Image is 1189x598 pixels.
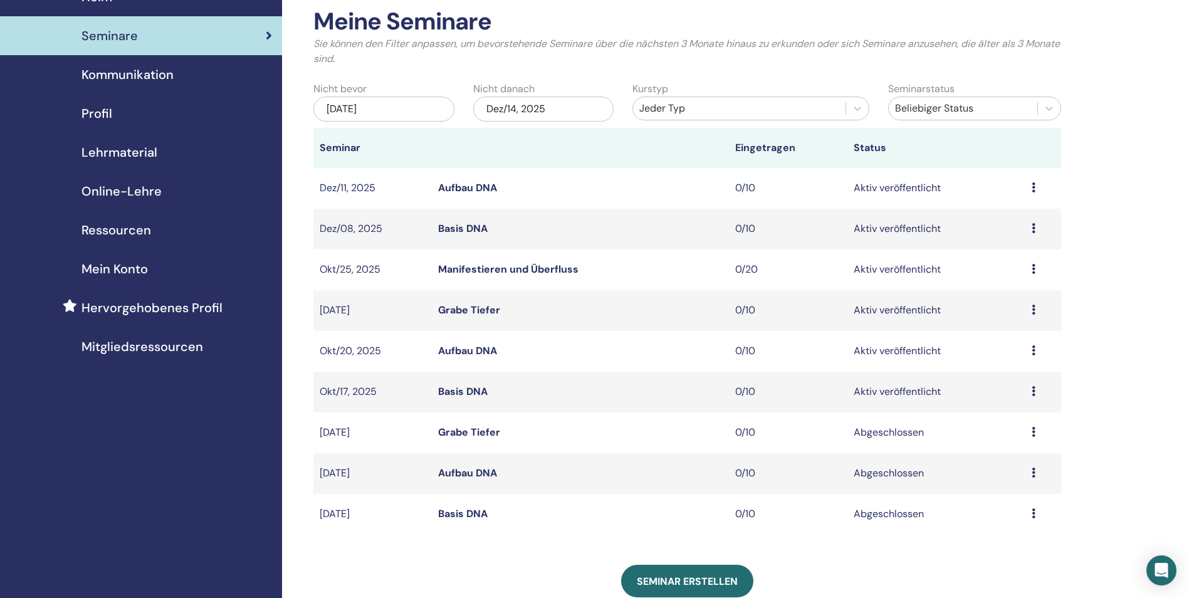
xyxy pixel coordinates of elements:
[847,249,1025,290] td: Aktiv veröffentlicht
[847,128,1025,168] th: Status
[313,331,432,372] td: Okt/20, 2025
[438,426,500,439] a: Grabe Tiefer
[313,412,432,453] td: [DATE]
[81,337,203,356] span: Mitgliedsressourcen
[81,182,162,201] span: Online-Lehre
[729,453,847,494] td: 0/10
[473,97,614,122] div: Dez/14, 2025
[438,507,488,520] a: Basis DNA
[81,143,157,162] span: Lehrmaterial
[847,494,1025,535] td: Abgeschlossen
[313,8,1061,36] h2: Meine Seminare
[313,128,432,168] th: Seminar
[1146,555,1176,585] div: Open Intercom Messenger
[313,209,432,249] td: Dez/08, 2025
[888,81,955,97] label: Seminarstatus
[313,494,432,535] td: [DATE]
[895,101,1031,116] div: Beliebiger Status
[847,453,1025,494] td: Abgeschlossen
[438,263,579,276] a: Manifestieren und Überfluss
[847,412,1025,453] td: Abgeschlossen
[729,290,847,331] td: 0/10
[632,81,668,97] label: Kurstyp
[473,81,535,97] label: Nicht danach
[438,385,488,398] a: Basis DNA
[438,222,488,235] a: Basis DNA
[621,565,753,597] a: Seminar erstellen
[729,249,847,290] td: 0/20
[313,372,432,412] td: Okt/17, 2025
[847,290,1025,331] td: Aktiv veröffentlicht
[81,221,151,239] span: Ressourcen
[81,65,174,84] span: Kommunikation
[637,575,738,588] span: Seminar erstellen
[313,453,432,494] td: [DATE]
[847,331,1025,372] td: Aktiv veröffentlicht
[729,128,847,168] th: Eingetragen
[313,81,367,97] label: Nicht bevor
[729,331,847,372] td: 0/10
[847,168,1025,209] td: Aktiv veröffentlicht
[729,412,847,453] td: 0/10
[639,101,839,116] div: Jeder Typ
[729,372,847,412] td: 0/10
[313,97,454,122] div: [DATE]
[313,249,432,290] td: Okt/25, 2025
[313,168,432,209] td: Dez/11, 2025
[313,36,1061,66] p: Sie können den Filter anpassen, um bevorstehende Seminare über die nächsten 3 Monate hinaus zu er...
[81,26,138,45] span: Seminare
[847,372,1025,412] td: Aktiv veröffentlicht
[81,260,148,278] span: Mein Konto
[81,104,112,123] span: Profil
[313,290,432,331] td: [DATE]
[438,303,500,317] a: Grabe Tiefer
[729,494,847,535] td: 0/10
[729,209,847,249] td: 0/10
[438,466,497,480] a: Aufbau DNA
[729,168,847,209] td: 0/10
[438,344,497,357] a: Aufbau DNA
[81,298,223,317] span: Hervorgehobenes Profil
[438,181,497,194] a: Aufbau DNA
[847,209,1025,249] td: Aktiv veröffentlicht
